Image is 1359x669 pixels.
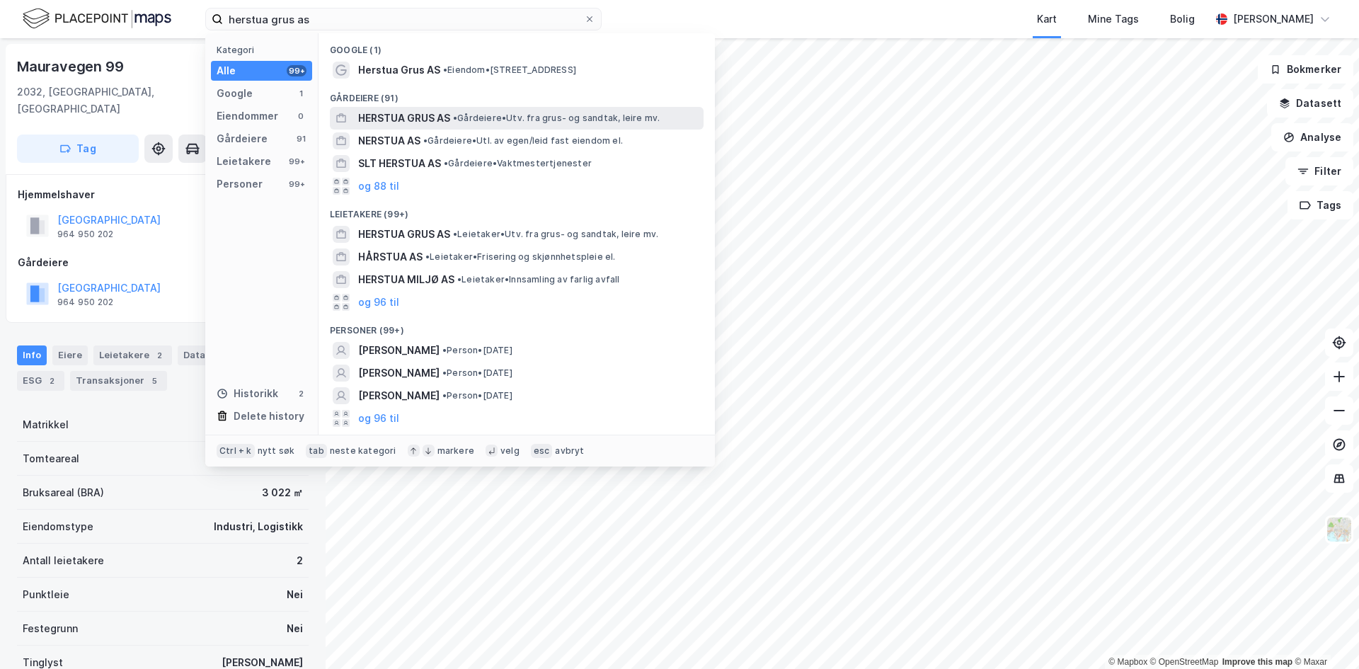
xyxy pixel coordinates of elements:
[319,33,715,59] div: Google (1)
[93,345,172,365] div: Leietakere
[1326,516,1353,543] img: Z
[555,445,584,457] div: avbryt
[1285,157,1353,185] button: Filter
[1258,55,1353,84] button: Bokmerker
[358,342,440,359] span: [PERSON_NAME]
[1088,11,1139,28] div: Mine Tags
[152,348,166,362] div: 2
[214,518,303,535] div: Industri, Logistikk
[287,156,306,167] div: 99+
[358,110,450,127] span: HERSTUA GRUS AS
[358,271,454,288] span: HERSTUA MILJØ AS
[319,314,715,339] div: Personer (99+)
[442,390,512,401] span: Person • [DATE]
[23,586,69,603] div: Punktleie
[52,345,88,365] div: Eiere
[453,113,457,123] span: •
[442,367,447,378] span: •
[297,552,303,569] div: 2
[295,110,306,122] div: 0
[453,113,660,124] span: Gårdeiere • Utv. fra grus- og sandtak, leire mv.
[217,108,278,125] div: Eiendommer
[223,8,584,30] input: Søk på adresse, matrikkel, gårdeiere, leietakere eller personer
[217,85,253,102] div: Google
[453,229,457,239] span: •
[358,62,440,79] span: Herstua Grus AS
[358,248,423,265] span: HÅRSTUA AS
[17,55,126,78] div: Mauravegen 99
[1037,11,1057,28] div: Kart
[500,445,520,457] div: velg
[319,430,715,455] div: Historikk (2)
[1288,191,1353,219] button: Tags
[70,371,167,391] div: Transaksjoner
[531,444,553,458] div: esc
[23,6,171,31] img: logo.f888ab2527a4732fd821a326f86c7f29.svg
[1267,89,1353,118] button: Datasett
[423,135,623,147] span: Gårdeiere • Utl. av egen/leid fast eiendom el.
[178,345,231,365] div: Datasett
[1288,601,1359,669] iframe: Chat Widget
[443,64,576,76] span: Eiendom • [STREET_ADDRESS]
[18,254,308,271] div: Gårdeiere
[425,251,616,263] span: Leietaker • Frisering og skjønnhetspleie el.
[217,153,271,170] div: Leietakere
[295,88,306,99] div: 1
[1222,657,1292,667] a: Improve this map
[444,158,592,169] span: Gårdeiere • Vaktmestertjenester
[45,374,59,388] div: 2
[358,410,399,427] button: og 96 til
[287,620,303,637] div: Nei
[217,130,268,147] div: Gårdeiere
[442,345,447,355] span: •
[287,65,306,76] div: 99+
[23,518,93,535] div: Eiendomstype
[330,445,396,457] div: neste kategori
[319,81,715,107] div: Gårdeiere (91)
[442,345,512,356] span: Person • [DATE]
[358,178,399,195] button: og 88 til
[17,135,139,163] button: Tag
[147,374,161,388] div: 5
[23,552,104,569] div: Antall leietakere
[423,135,428,146] span: •
[295,388,306,399] div: 2
[1271,123,1353,151] button: Analyse
[18,186,308,203] div: Hjemmelshaver
[1170,11,1195,28] div: Bolig
[358,155,441,172] span: SLT HERSTUA AS
[57,229,113,240] div: 964 950 202
[453,229,658,240] span: Leietaker • Utv. fra grus- og sandtak, leire mv.
[358,132,420,149] span: NERSTUA AS
[17,345,47,365] div: Info
[358,365,440,382] span: [PERSON_NAME]
[17,84,226,118] div: 2032, [GEOGRAPHIC_DATA], [GEOGRAPHIC_DATA]
[23,484,104,501] div: Bruksareal (BRA)
[287,586,303,603] div: Nei
[1108,657,1147,667] a: Mapbox
[295,133,306,144] div: 91
[1288,601,1359,669] div: Kontrollprogram for chat
[23,416,69,433] div: Matrikkel
[444,158,448,168] span: •
[17,371,64,391] div: ESG
[234,408,304,425] div: Delete history
[217,176,263,193] div: Personer
[23,620,78,637] div: Festegrunn
[1233,11,1314,28] div: [PERSON_NAME]
[425,251,430,262] span: •
[358,387,440,404] span: [PERSON_NAME]
[358,226,450,243] span: HERSTUA GRUS AS
[217,62,236,79] div: Alle
[287,178,306,190] div: 99+
[306,444,327,458] div: tab
[319,198,715,223] div: Leietakere (99+)
[217,444,255,458] div: Ctrl + k
[262,484,303,501] div: 3 022 ㎡
[457,274,461,285] span: •
[57,297,113,308] div: 964 950 202
[358,294,399,311] button: og 96 til
[457,274,620,285] span: Leietaker • Innsamling av farlig avfall
[443,64,447,75] span: •
[23,450,79,467] div: Tomteareal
